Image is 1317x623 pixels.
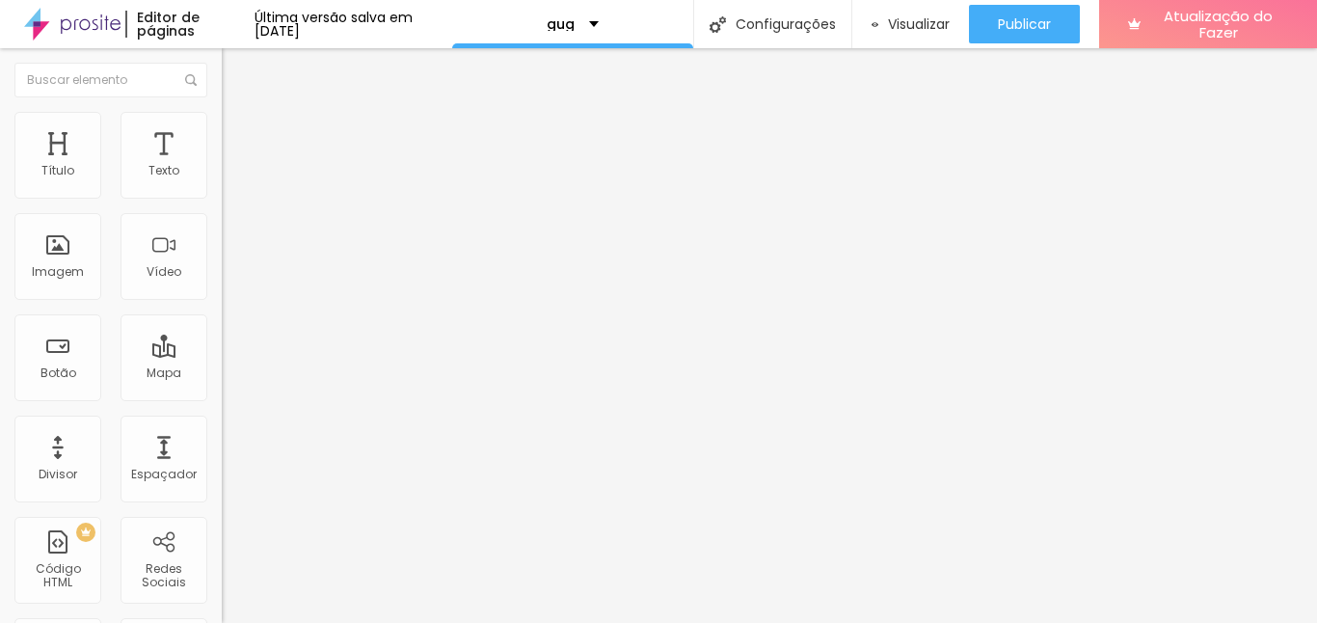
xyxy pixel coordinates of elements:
[147,365,181,381] font: Mapa
[39,466,77,482] font: Divisor
[36,560,81,590] font: Código HTML
[969,5,1080,43] button: Publicar
[14,63,207,97] input: Buscar elemento
[255,8,413,41] font: Última versão salva em [DATE]
[998,14,1051,34] font: Publicar
[547,14,575,34] font: gug
[147,263,181,280] font: Vídeo
[131,466,197,482] font: Espaçador
[32,263,84,280] font: Imagem
[148,162,179,178] font: Texto
[710,16,726,33] img: Ícone
[41,162,74,178] font: Título
[736,14,836,34] font: Configurações
[1164,6,1273,42] font: Atualização do Fazer
[852,5,969,43] button: Visualizar
[185,74,197,86] img: Ícone
[222,48,1317,623] iframe: Editor
[40,365,76,381] font: Botão
[872,16,878,33] img: view-1.svg
[888,14,950,34] font: Visualizar
[142,560,186,590] font: Redes Sociais
[137,8,200,41] font: Editor de páginas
